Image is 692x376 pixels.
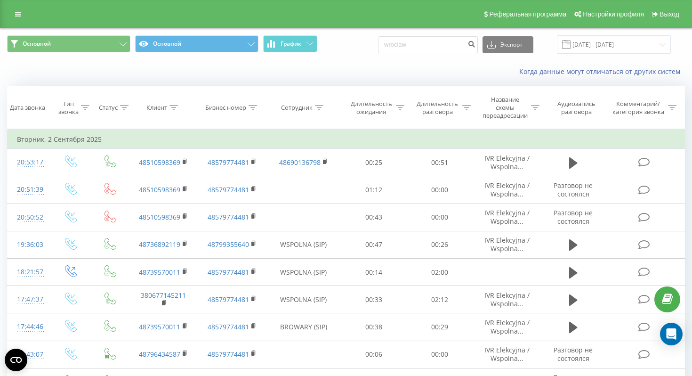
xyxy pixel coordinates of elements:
span: IVR Elekcyjna / Wspolna... [484,208,530,226]
a: 48510598369 [139,213,180,221]
div: 20:53:17 [17,153,40,172]
div: Бизнес номер [205,104,246,112]
td: 00:33 [340,286,406,313]
input: Поиск по номеру [378,36,478,53]
button: Экспорт [483,36,533,53]
td: 00:29 [407,313,473,341]
td: 00:38 [340,313,406,341]
a: 48579774481 [208,268,249,277]
a: 48739570011 [139,268,180,277]
a: 48510598369 [139,158,180,167]
a: 48579774481 [208,213,249,221]
span: IVR Elekcyjna / Wspolna... [484,318,530,335]
a: 48799355640 [208,240,249,249]
td: 00:26 [407,231,473,258]
div: 17:44:46 [17,318,40,336]
span: IVR Elekcyjna / Wspolna... [484,291,530,308]
button: График [263,35,317,52]
td: 00:14 [340,259,406,286]
a: 48579774481 [208,350,249,359]
div: Open Intercom Messenger [660,323,683,345]
td: 00:51 [407,149,473,176]
span: График [281,41,301,47]
div: 19:36:03 [17,236,40,254]
td: 00:43 [340,204,406,231]
div: 20:51:39 [17,180,40,199]
a: 48739570011 [139,322,180,331]
div: 17:47:37 [17,290,40,309]
span: IVR Elekcyjna / Wspolna... [484,181,530,198]
div: Сотрудник [281,104,313,112]
td: 01:12 [340,176,406,204]
span: Основной [23,40,51,48]
button: Основной [135,35,258,52]
td: BROWARY (SIP) [266,313,340,341]
td: 00:00 [407,341,473,368]
td: WSPOLNA (SIP) [266,286,340,313]
td: WSPOLNA (SIP) [266,231,340,258]
td: 00:00 [407,204,473,231]
td: WSPOLNA (SIP) [266,259,340,286]
div: Название схемы переадресации [482,96,529,120]
span: IVR Elekcyjna / Wspolna... [484,345,530,363]
td: 00:06 [340,341,406,368]
a: Когда данные могут отличаться от других систем [519,67,685,76]
span: Разговор не состоялся [554,208,593,226]
a: 48579774481 [208,322,249,331]
div: Длительность разговора [415,100,460,116]
div: Клиент [146,104,167,112]
a: 48510598369 [139,185,180,194]
span: Разговор не состоялся [554,181,593,198]
td: Вторник, 2 Сентября 2025 [8,130,685,149]
div: 18:21:57 [17,263,40,281]
a: 380677145211 [141,291,186,300]
span: IVR Elekcyjna / Wspolna... [484,154,530,171]
div: Комментарий/категория звонка [611,100,666,116]
div: Длительность ожидания [349,100,394,116]
div: Дата звонка [10,104,45,112]
td: 00:00 [407,176,473,204]
a: 48579774481 [208,185,249,194]
div: 17:43:07 [17,345,40,364]
td: 00:47 [340,231,406,258]
td: 02:00 [407,259,473,286]
a: 48796434587 [139,350,180,359]
a: 48579774481 [208,158,249,167]
div: 20:50:52 [17,208,40,227]
a: 48579774481 [208,295,249,304]
span: Выход [660,10,679,18]
button: Основной [7,35,130,52]
button: Open CMP widget [5,349,27,371]
div: Статус [99,104,118,112]
span: Настройки профиля [583,10,644,18]
a: 48736892119 [139,240,180,249]
div: Тип звонка [58,100,79,116]
div: Аудиозапись разговора [550,100,603,116]
td: 02:12 [407,286,473,313]
span: IVR Elekcyjna / Wspolna... [484,236,530,253]
span: Реферальная программа [489,10,566,18]
a: 48690136798 [279,158,321,167]
td: 00:25 [340,149,406,176]
span: Разговор не состоялся [554,345,593,363]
